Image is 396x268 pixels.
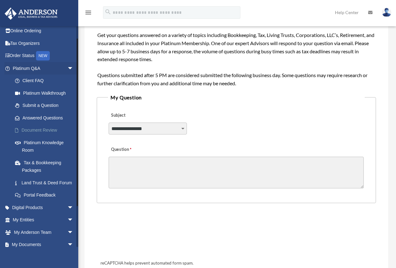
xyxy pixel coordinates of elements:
a: Platinum Knowledge Room [9,136,83,156]
a: Document Review [9,124,83,137]
img: Anderson Advisors Platinum Portal [3,8,59,20]
a: Client FAQ [9,75,83,87]
a: Tax Organizers [4,37,83,50]
i: menu [85,9,92,16]
a: Tax & Bookkeeping Packages [9,156,83,176]
a: Land Trust & Deed Forum [9,176,83,189]
legend: My Question [108,93,364,102]
span: arrow_drop_down [67,62,80,75]
div: reCAPTCHA helps prevent automated form spam. [98,260,375,267]
a: My Entitiesarrow_drop_down [4,214,83,226]
a: Platinum Walkthrough [9,87,83,99]
a: Platinum Q&Aarrow_drop_down [4,62,83,75]
i: search [105,8,111,15]
a: Answered Questions [9,112,83,124]
span: arrow_drop_down [67,214,80,227]
a: Digital Productsarrow_drop_down [4,201,83,214]
a: Online Ordering [4,25,83,37]
iframe: reCAPTCHA [99,223,194,247]
span: arrow_drop_down [67,201,80,214]
span: arrow_drop_down [67,239,80,251]
a: My Documentsarrow_drop_down [4,239,83,251]
div: NEW [36,51,50,60]
a: My Anderson Teamarrow_drop_down [4,226,83,239]
a: menu [85,11,92,16]
label: Question [109,145,157,154]
label: Subject [109,111,168,120]
img: User Pic [382,8,391,17]
span: arrow_drop_down [67,226,80,239]
a: Portal Feedback [9,189,83,202]
a: Order StatusNEW [4,50,83,62]
a: Submit a Question [9,99,80,112]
